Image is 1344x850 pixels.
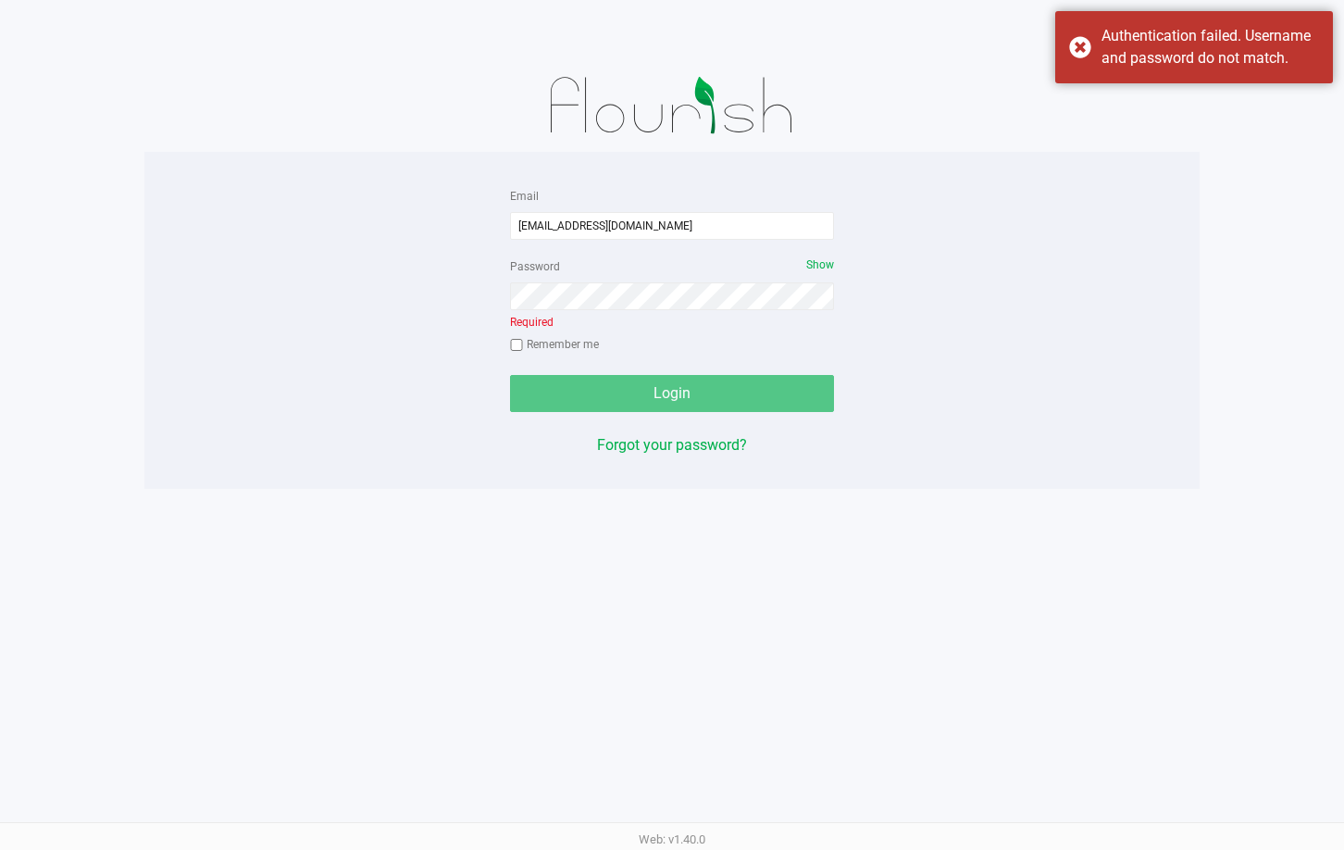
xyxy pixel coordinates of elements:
[806,258,834,271] span: Show
[1101,25,1319,69] div: Authentication failed. Username and password do not match.
[510,188,539,205] label: Email
[639,832,705,846] span: Web: v1.40.0
[510,339,523,352] input: Remember me
[597,434,747,456] button: Forgot your password?
[510,316,554,329] span: Required
[510,336,599,353] label: Remember me
[510,258,560,275] label: Password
